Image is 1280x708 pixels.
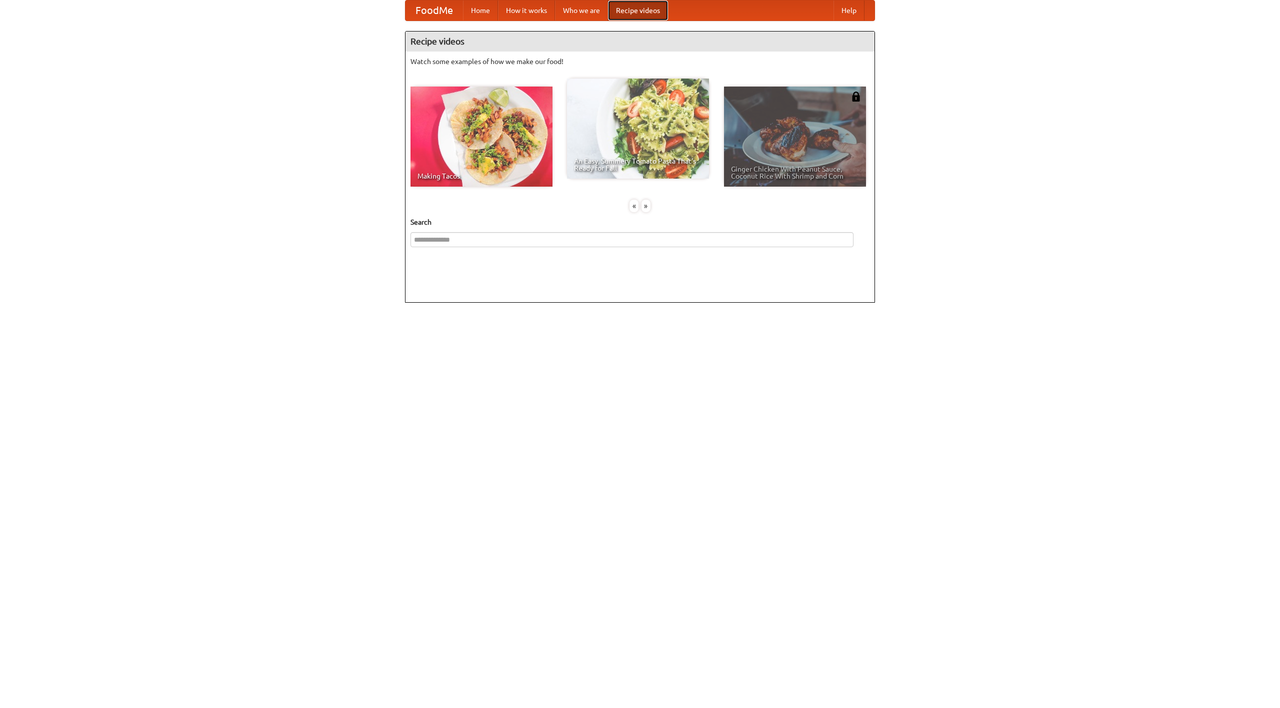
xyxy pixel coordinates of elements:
div: » [641,200,650,212]
span: An Easy, Summery Tomato Pasta That's Ready for Fall [574,158,702,172]
a: Who we are [555,1,608,21]
a: Making Tacos [410,87,552,187]
a: An Easy, Summery Tomato Pasta That's Ready for Fall [567,79,709,179]
h5: Search [410,217,869,227]
div: « [629,200,638,212]
h4: Recipe videos [405,32,874,52]
a: FoodMe [405,1,463,21]
a: Recipe videos [608,1,668,21]
a: Help [833,1,864,21]
img: 483408.png [851,92,861,102]
span: Making Tacos [417,173,545,180]
a: Home [463,1,498,21]
a: How it works [498,1,555,21]
p: Watch some examples of how we make our food! [410,57,869,67]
